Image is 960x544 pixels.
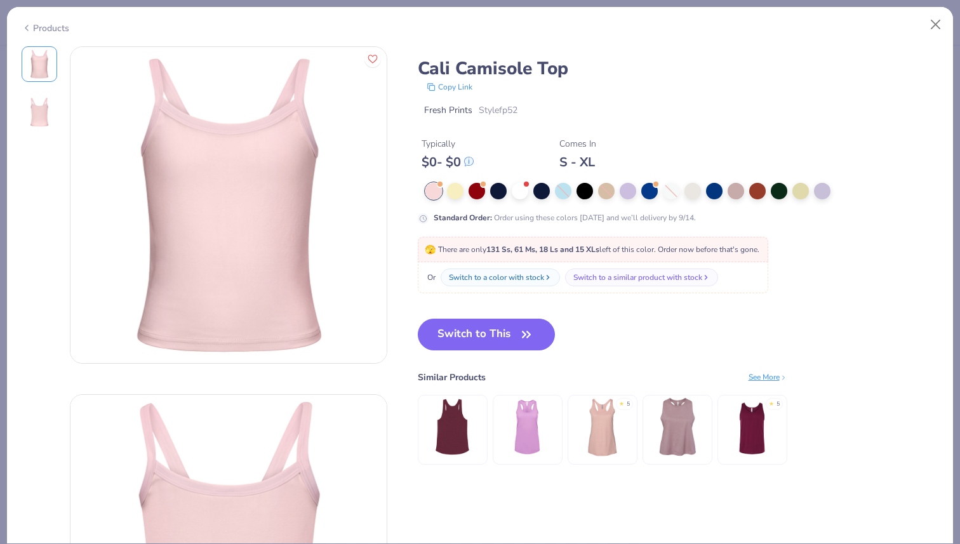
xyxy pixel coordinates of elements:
img: Next Level Ladies' Ideal Racerback Tank [497,397,557,457]
div: Products [22,22,69,35]
div: Cali Camisole Top [418,56,939,81]
div: Typically [422,137,474,150]
div: Switch to a similar product with stock [573,272,702,283]
button: copy to clipboard [423,81,476,93]
button: Switch to a color with stock [441,269,560,286]
span: There are only left of this color. Order now before that's gone. [425,244,759,255]
div: Switch to a color with stock [449,272,544,283]
span: Style fp52 [479,103,517,117]
div: ★ [769,400,774,405]
img: Front [24,49,55,79]
button: Switch to This [418,319,556,350]
div: ★ [619,400,624,405]
span: Fresh Prints [424,103,472,117]
img: Bella + Canvas Women's Racerback Cropped Tank [647,397,707,457]
div: Similar Products [418,371,486,384]
div: S - XL [559,154,596,170]
strong: 131 Ss, 61 Ms, 18 Ls and 15 XLs [486,244,599,255]
div: See More [749,371,787,383]
div: Comes In [559,137,596,150]
strong: Standard Order : [434,213,492,223]
div: 5 [777,400,780,409]
span: 🫣 [425,244,436,256]
div: 5 [627,400,630,409]
img: Back [24,97,55,128]
img: Bella + Canvas Unisex Jersey Tank [722,397,782,457]
button: Switch to a similar product with stock [565,269,718,286]
img: Next Level Triblend Racerback Tank [572,397,632,457]
div: Order using these colors [DATE] and we’ll delivery by 9/14. [434,212,696,223]
img: Los Angeles Apparel Tri Blend Racerback Tank 3.7oz [422,397,483,457]
span: Or [425,272,436,283]
div: $ 0 - $ 0 [422,154,474,170]
button: Close [924,13,948,37]
img: Front [70,47,387,363]
button: Like [364,51,381,67]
